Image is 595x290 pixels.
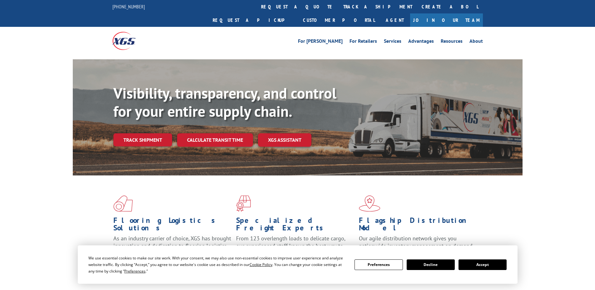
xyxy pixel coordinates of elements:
img: xgs-icon-flagship-distribution-model-red [359,195,380,212]
button: Decline [407,259,455,270]
span: Cookie Policy [250,262,272,267]
a: [PHONE_NUMBER] [112,3,145,10]
button: Accept [459,259,507,270]
img: xgs-icon-total-supply-chain-intelligence-red [113,195,133,212]
h1: Flagship Distribution Model [359,217,477,235]
a: Calculate transit time [177,133,253,147]
a: About [469,39,483,46]
a: For [PERSON_NAME] [298,39,343,46]
span: Preferences [124,268,146,274]
a: Customer Portal [298,13,379,27]
button: Preferences [355,259,403,270]
b: Visibility, transparency, and control for your entire supply chain. [113,83,336,121]
h1: Specialized Freight Experts [236,217,354,235]
p: From 123 overlength loads to delicate cargo, our experienced staff knows the best way to move you... [236,235,354,263]
a: For Retailers [350,39,377,46]
a: Join Our Team [410,13,483,27]
img: xgs-icon-focused-on-flooring-red [236,195,251,212]
div: We use essential cookies to make our site work. With your consent, we may also use non-essential ... [88,255,347,274]
a: Resources [441,39,463,46]
div: Cookie Consent Prompt [78,245,518,284]
h1: Flooring Logistics Solutions [113,217,231,235]
a: Services [384,39,401,46]
a: Track shipment [113,133,172,146]
a: Agent [379,13,410,27]
a: Advantages [408,39,434,46]
a: XGS ASSISTANT [258,133,311,147]
a: Request a pickup [208,13,298,27]
span: Our agile distribution network gives you nationwide inventory management on demand. [359,235,474,249]
span: As an industry carrier of choice, XGS has brought innovation and dedication to flooring logistics... [113,235,231,257]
